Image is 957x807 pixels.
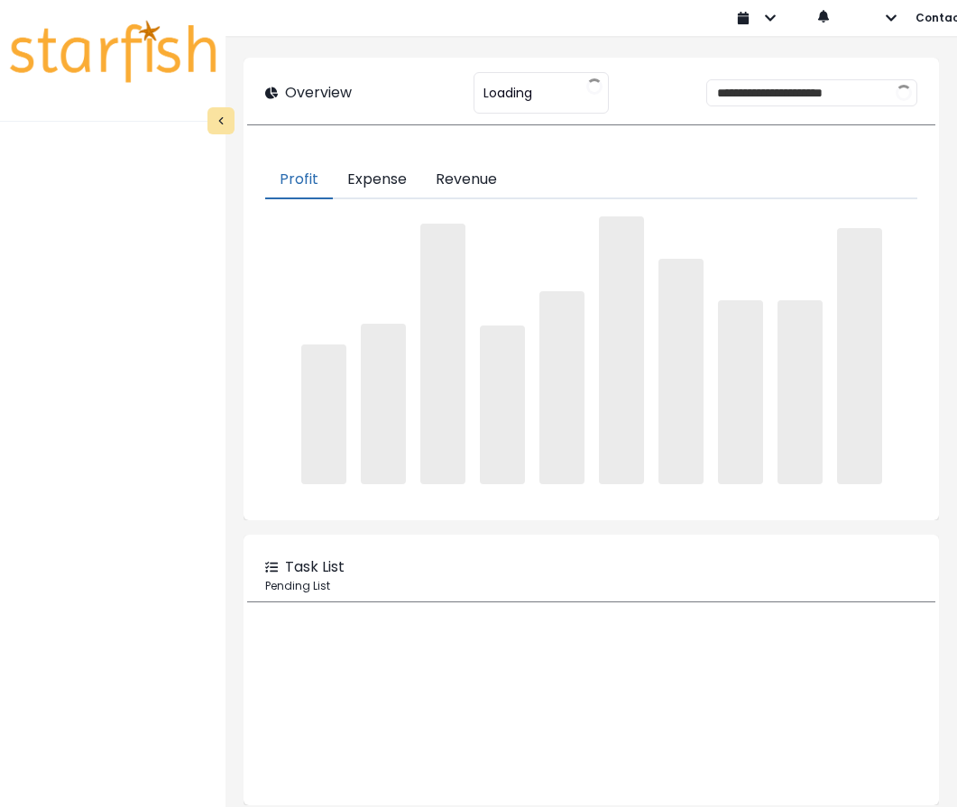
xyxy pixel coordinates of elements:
[285,556,345,578] p: Task List
[301,344,346,485] span: ‌
[539,291,584,484] span: ‌
[480,326,525,485] span: ‌
[265,578,917,594] p: Pending List
[483,74,532,112] span: Loading
[285,82,352,104] p: Overview
[265,161,333,199] button: Profit
[599,216,644,484] span: ‌
[837,228,882,484] span: ‌
[420,224,465,484] span: ‌
[361,324,406,484] span: ‌
[421,161,511,199] button: Revenue
[333,161,421,199] button: Expense
[718,300,763,484] span: ‌
[778,300,823,484] span: ‌
[658,259,704,484] span: ‌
